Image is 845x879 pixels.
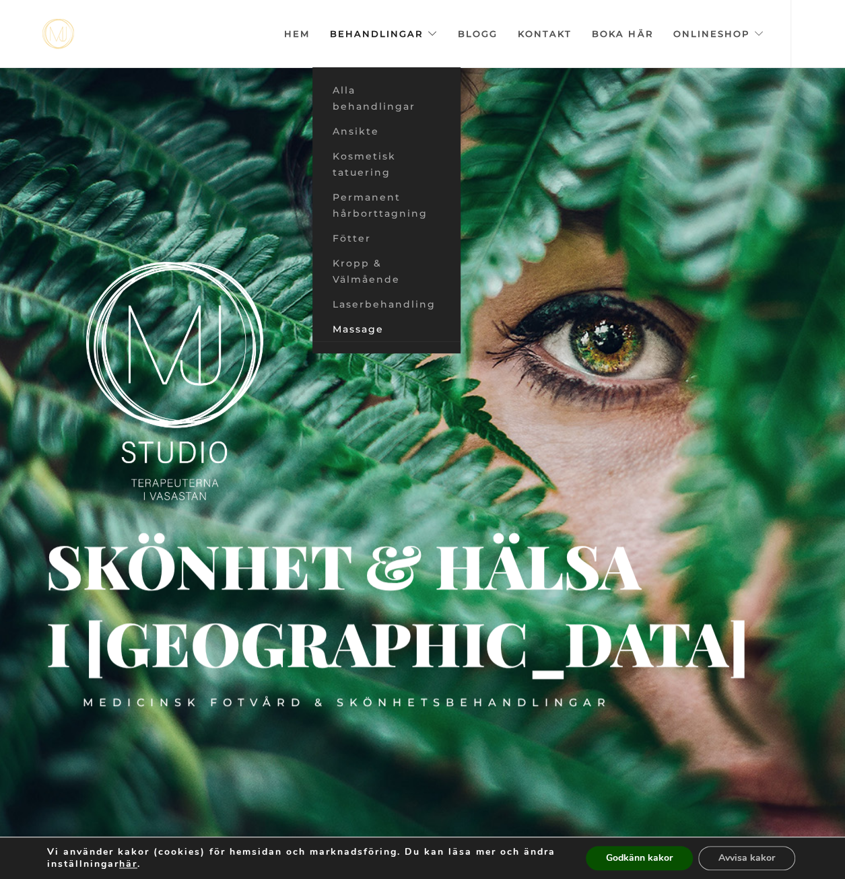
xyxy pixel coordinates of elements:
button: här [119,858,137,870]
a: Permanent hårborttagning [312,185,461,226]
a: Alla behandlingar [312,78,461,119]
a: Laserbehandling [312,292,461,317]
a: mjstudio mjstudio mjstudio [42,19,74,49]
div: Medicinsk fotvård & skönhetsbehandlingar [83,695,611,710]
a: Massage [312,317,461,342]
button: Godkänn kakor [586,846,693,870]
div: Skönhet & hälsa [46,557,527,572]
a: Kropp & Välmående [312,251,461,292]
p: Vi använder kakor (cookies) för hemsidan och marknadsföring. Du kan läsa mer och ändra inställnin... [47,846,557,870]
img: mjstudio [42,19,74,49]
button: Avvisa kakor [698,846,795,870]
a: Kosmetisk tatuering [312,144,461,185]
div: i [GEOGRAPHIC_DATA] [46,635,269,654]
a: Fötter [312,226,461,251]
a: Ansikte [312,119,461,144]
